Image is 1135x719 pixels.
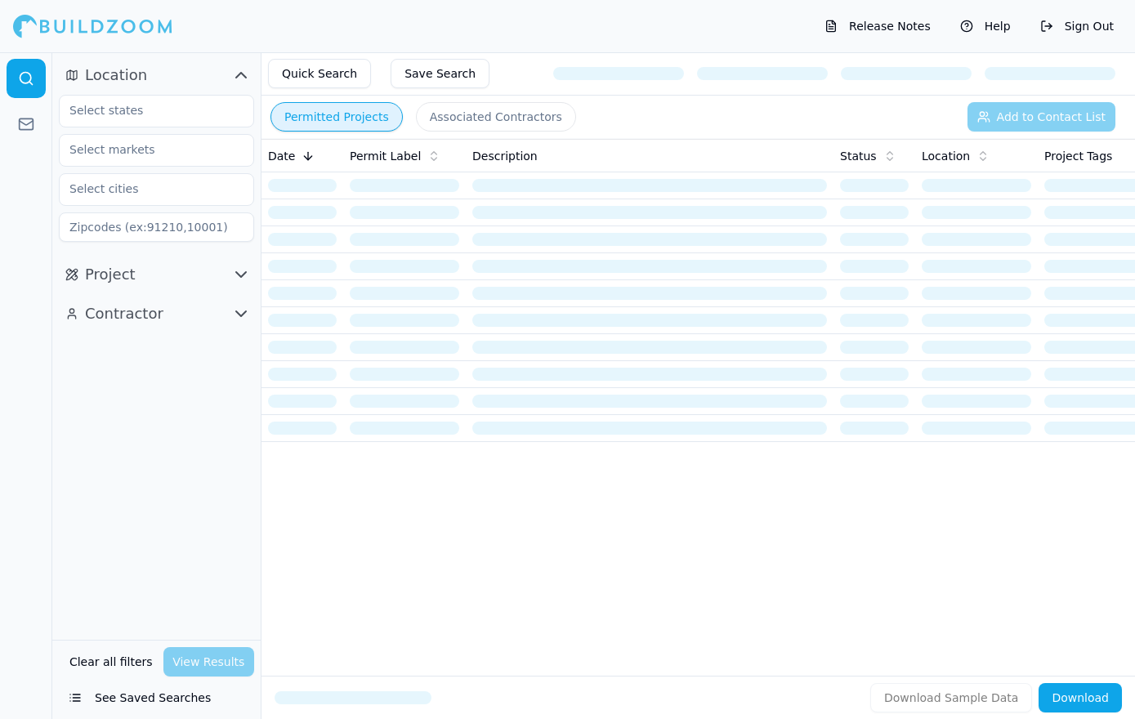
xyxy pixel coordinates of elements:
button: Quick Search [268,59,371,88]
span: Project [85,263,136,286]
button: Release Notes [816,13,939,39]
button: Associated Contractors [416,102,576,132]
button: Download [1039,683,1122,712]
button: Save Search [391,59,489,88]
button: Help [952,13,1019,39]
button: See Saved Searches [59,683,254,712]
button: Contractor [59,301,254,327]
button: Permitted Projects [270,102,403,132]
span: Permit Label [350,148,421,164]
button: Sign Out [1032,13,1122,39]
span: Date [268,148,295,164]
span: Project Tags [1044,148,1112,164]
button: Project [59,261,254,288]
input: Select cities [60,174,233,203]
span: Status [840,148,877,164]
span: Contractor [85,302,163,325]
span: Location [922,148,970,164]
span: Description [472,148,538,164]
span: Location [85,64,147,87]
input: Select states [60,96,233,125]
button: Clear all filters [65,647,157,677]
button: Location [59,62,254,88]
input: Select markets [60,135,233,164]
input: Zipcodes (ex:91210,10001) [59,212,254,242]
